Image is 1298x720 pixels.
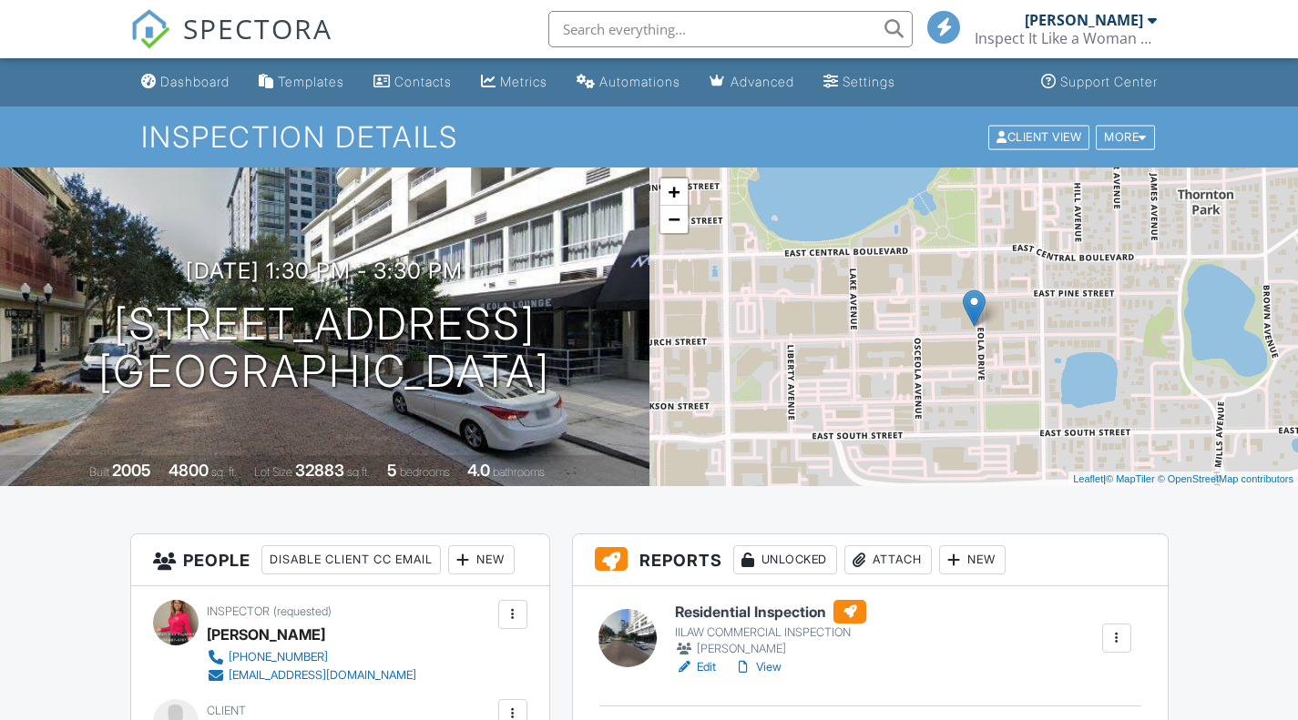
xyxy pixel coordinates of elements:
h6: Residential Inspection [675,600,866,624]
div: IILAW COMMERCIAL INSPECTION [675,625,866,640]
h3: [DATE] 1:30 pm - 3:30 pm [186,259,463,283]
div: [PHONE_NUMBER] [229,650,328,664]
div: 5 [387,461,397,480]
div: Unlocked [733,545,837,574]
span: bedrooms [400,465,450,479]
h1: [STREET_ADDRESS] [GEOGRAPHIC_DATA] [98,300,550,397]
div: [PERSON_NAME] [1025,11,1143,29]
h1: Inspection Details [141,121,1156,153]
span: SPECTORA [183,9,332,47]
a: © MapTiler [1106,473,1155,484]
div: Advanced [731,74,794,89]
div: Settings [843,74,895,89]
a: Contacts [366,66,459,99]
span: (requested) [273,604,332,618]
div: More [1096,125,1155,149]
div: 32883 [295,461,344,480]
a: Advanced [702,66,802,99]
div: Contacts [394,74,452,89]
div: [PERSON_NAME] [207,621,325,648]
a: [PHONE_NUMBER] [207,648,416,666]
div: 4800 [169,461,209,480]
a: View [734,658,782,676]
div: New [448,545,515,574]
div: Automations [599,74,680,89]
a: Leaflet [1073,473,1103,484]
span: Lot Size [254,465,292,479]
a: Zoom in [660,178,688,206]
a: Edit [675,658,716,676]
span: Built [89,465,109,479]
h3: People [131,534,549,586]
span: sq.ft. [347,465,370,479]
div: Attach [844,545,932,574]
a: Support Center [1034,66,1165,99]
a: Templates [251,66,352,99]
div: Metrics [500,74,547,89]
div: 2005 [112,461,151,480]
div: Support Center [1060,74,1158,89]
input: Search everything... [548,11,913,47]
div: Disable Client CC Email [261,545,441,574]
a: © OpenStreetMap contributors [1158,473,1293,484]
span: bathrooms [493,465,545,479]
div: New [939,545,1006,574]
div: [PERSON_NAME] [675,640,866,658]
a: Automations (Basic) [569,66,688,99]
div: Dashboard [160,74,230,89]
a: Client View [986,129,1094,143]
a: SPECTORA [130,25,332,63]
div: 4.0 [467,461,490,480]
div: Inspect It Like a Woman LLC [975,29,1157,47]
span: Client [207,704,246,717]
div: [EMAIL_ADDRESS][DOMAIN_NAME] [229,668,416,683]
a: Metrics [474,66,555,99]
a: Residential Inspection IILAW COMMERCIAL INSPECTION [PERSON_NAME] [675,600,866,658]
div: | [1068,472,1298,487]
div: Templates [278,74,344,89]
span: sq. ft. [211,465,237,479]
a: [EMAIL_ADDRESS][DOMAIN_NAME] [207,666,416,685]
img: The Best Home Inspection Software - Spectora [130,9,170,49]
h3: Reports [573,534,1168,586]
a: Settings [816,66,903,99]
span: Inspector [207,604,270,618]
a: Zoom out [660,206,688,233]
div: Client View [988,125,1089,149]
a: Dashboard [134,66,237,99]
